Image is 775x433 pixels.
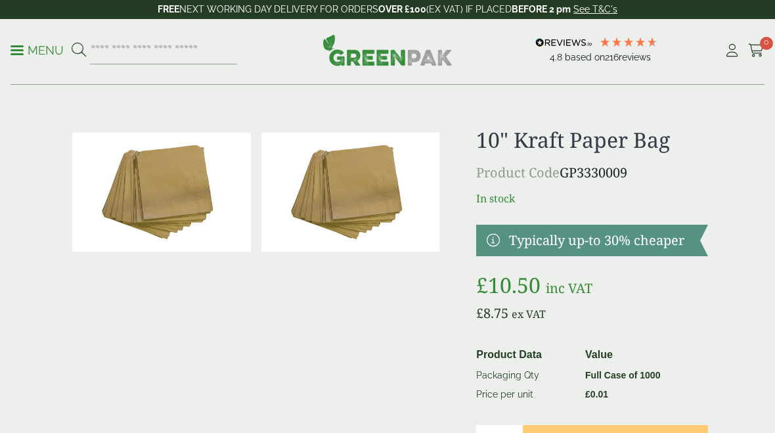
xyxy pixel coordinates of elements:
[546,279,592,297] span: inc VAT
[11,43,64,58] p: Menu
[471,366,580,386] td: Packaging Qty
[471,385,580,404] td: Price per unit
[724,44,740,57] i: My Account
[619,52,651,62] span: reviews
[585,389,608,399] bdi: 0.01
[580,344,703,366] th: Value
[476,271,488,299] span: £
[158,4,179,14] strong: FREE
[476,191,708,206] p: In stock
[11,43,64,56] a: Menu
[378,4,426,14] strong: OVER £100
[476,164,560,181] span: Product Code
[322,34,453,66] img: GreenPak Supplies
[476,304,483,322] span: £
[512,307,546,321] span: ex VAT
[471,344,580,366] th: Product Data
[585,389,590,399] span: £
[565,52,605,62] span: Based on
[748,44,764,57] i: Cart
[476,271,541,299] bdi: 10.50
[573,4,617,14] a: See T&C's
[261,133,440,252] img: 10
[476,163,708,183] p: GP3330009
[748,41,764,60] a: 0
[476,304,508,322] bdi: 8.75
[599,36,658,48] div: 4.79 Stars
[550,52,565,62] span: 4.8
[760,37,773,50] span: 0
[585,370,660,380] strong: Full Case of 1000
[512,4,571,14] strong: BEFORE 2 pm
[605,52,619,62] span: 216
[535,38,592,47] img: REVIEWS.io
[72,133,251,252] img: 10
[476,127,708,152] h1: 10" Kraft Paper Bag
